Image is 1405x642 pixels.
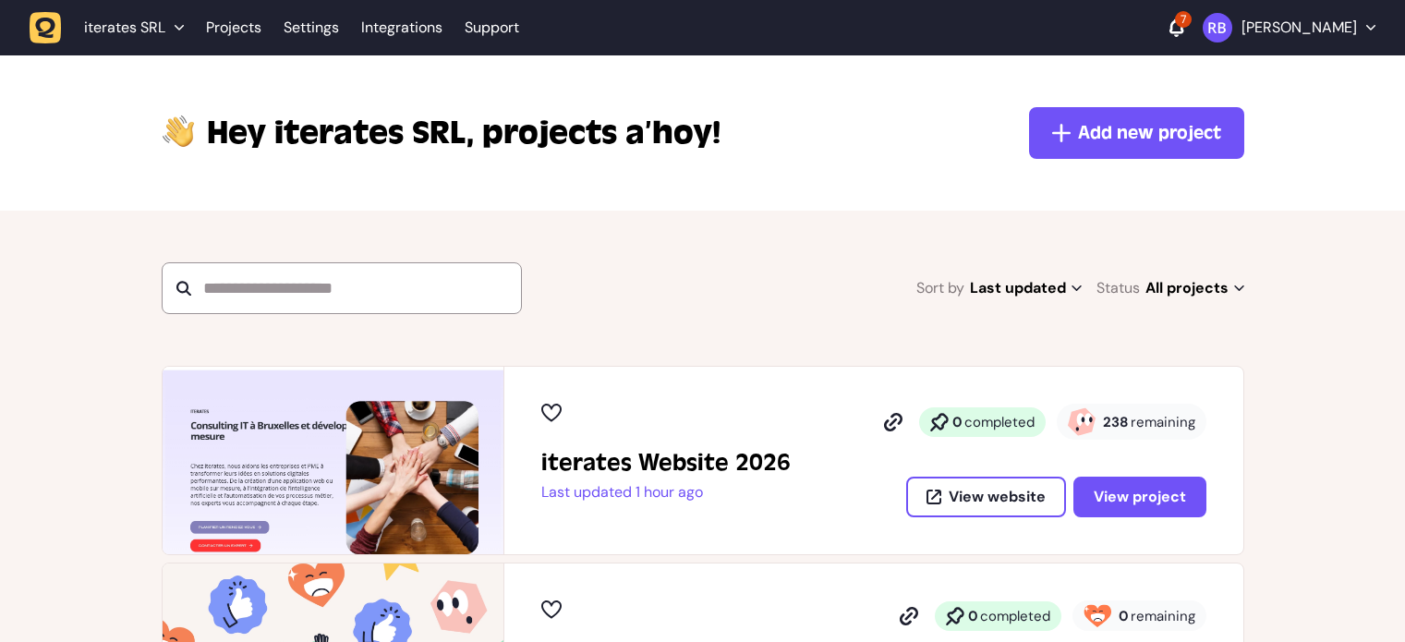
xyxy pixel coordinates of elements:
[541,448,791,478] h2: iterates Website 2026
[906,477,1066,517] button: View website
[1103,413,1129,431] strong: 238
[1241,18,1357,37] p: [PERSON_NAME]
[206,11,261,44] a: Projects
[952,413,963,431] strong: 0
[1203,13,1232,42] img: Rodolphe Balay
[1145,275,1244,301] span: All projects
[1119,607,1129,625] strong: 0
[1203,13,1375,42] button: [PERSON_NAME]
[465,18,519,37] a: Support
[980,607,1050,625] span: completed
[1096,275,1140,301] span: Status
[284,11,339,44] a: Settings
[207,111,721,155] p: projects a’hoy!
[1175,11,1192,28] div: 7
[1131,413,1195,431] span: remaining
[30,11,195,44] button: iterates SRL
[163,367,503,554] img: iterates Website 2026
[968,607,978,625] strong: 0
[970,275,1082,301] span: Last updated
[1073,477,1206,517] button: View project
[1078,120,1221,146] span: Add new project
[1029,107,1244,159] button: Add new project
[361,11,442,44] a: Integrations
[1131,607,1195,625] span: remaining
[541,483,791,502] p: Last updated 1 hour ago
[916,275,964,301] span: Sort by
[964,413,1035,431] span: completed
[84,18,165,37] span: iterates SRL
[162,111,196,149] img: hi-hand
[949,490,1046,504] span: View website
[207,111,475,155] span: iterates SRL
[1094,490,1186,504] span: View project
